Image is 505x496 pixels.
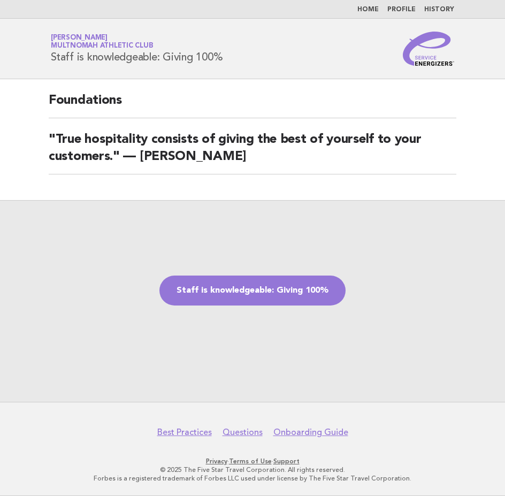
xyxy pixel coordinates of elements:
a: Staff is knowledgeable: Giving 100% [159,276,346,306]
a: [PERSON_NAME]Multnomah Athletic Club [51,34,153,49]
h1: Staff is knowledgeable: Giving 100% [51,35,223,63]
a: Terms of Use [229,457,272,465]
img: Service Energizers [403,32,454,66]
a: Home [357,6,379,13]
a: Questions [223,427,263,438]
a: Support [273,457,300,465]
h2: Foundations [49,92,456,118]
a: Privacy [206,457,227,465]
p: · · [15,457,490,466]
p: Forbes is a registered trademark of Forbes LLC used under license by The Five Star Travel Corpora... [15,474,490,483]
a: Best Practices [157,427,212,438]
p: © 2025 The Five Star Travel Corporation. All rights reserved. [15,466,490,474]
a: History [424,6,454,13]
a: Onboarding Guide [273,427,348,438]
h2: "True hospitality consists of giving the best of yourself to your customers." — [PERSON_NAME] [49,131,456,174]
a: Profile [387,6,416,13]
span: Multnomah Athletic Club [51,43,153,50]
